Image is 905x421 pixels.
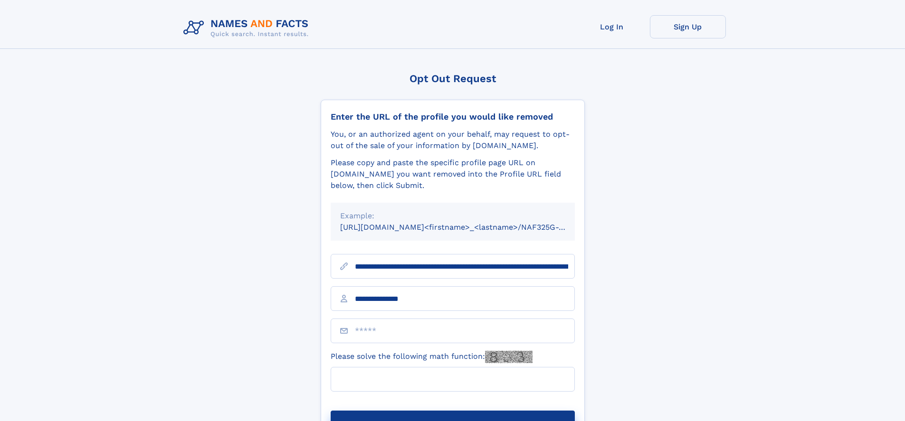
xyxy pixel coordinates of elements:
div: Please copy and paste the specific profile page URL on [DOMAIN_NAME] you want removed into the Pr... [331,157,575,191]
div: Opt Out Request [321,73,585,84]
a: Log In [574,15,650,38]
div: Example: [340,210,565,222]
a: Sign Up [650,15,726,38]
div: You, or an authorized agent on your behalf, may request to opt-out of the sale of your informatio... [331,129,575,151]
label: Please solve the following math function: [331,351,533,363]
div: Enter the URL of the profile you would like removed [331,112,575,122]
small: [URL][DOMAIN_NAME]<firstname>_<lastname>/NAF325G-xxxxxxxx [340,223,593,232]
img: Logo Names and Facts [180,15,316,41]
